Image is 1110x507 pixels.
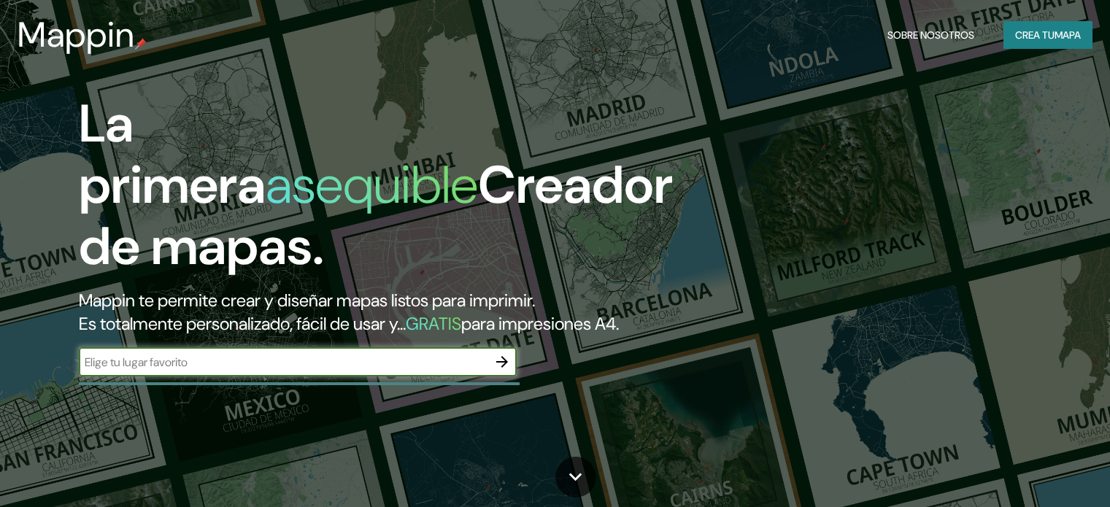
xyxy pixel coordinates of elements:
font: mapa [1055,28,1081,42]
font: Es totalmente personalizado, fácil de usar y... [79,312,406,335]
font: GRATIS [406,312,461,335]
font: para impresiones A4. [461,312,619,335]
font: La primera [79,90,266,219]
font: asequible [266,151,478,219]
font: Mappin te permite crear y diseñar mapas listos para imprimir. [79,289,535,311]
font: Crea tu [1015,28,1055,42]
font: Sobre nosotros [887,28,974,42]
font: Creador de mapas. [79,151,673,280]
font: Mappin [18,12,135,58]
button: Sobre nosotros [882,21,980,49]
button: Crea tumapa [1003,21,1092,49]
img: pin de mapeo [135,38,147,50]
input: Elige tu lugar favorito [79,354,487,371]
